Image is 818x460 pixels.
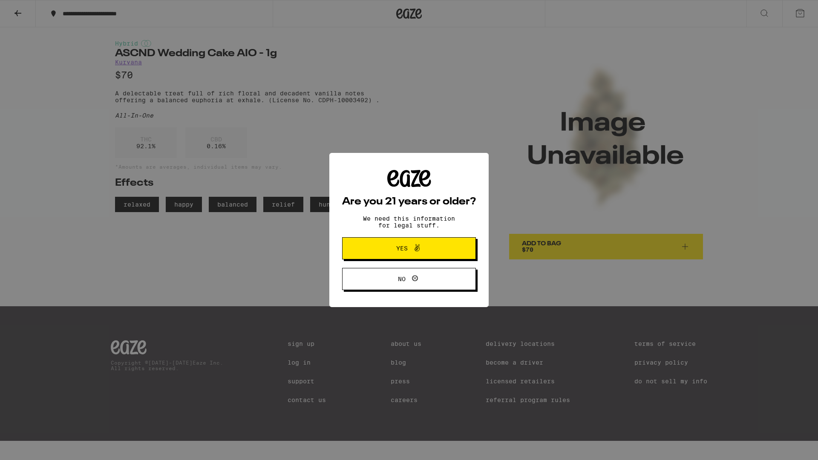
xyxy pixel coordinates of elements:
[342,197,476,207] h2: Are you 21 years or older?
[356,215,462,229] p: We need this information for legal stuff.
[398,276,406,282] span: No
[342,237,476,259] button: Yes
[342,268,476,290] button: No
[396,245,408,251] span: Yes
